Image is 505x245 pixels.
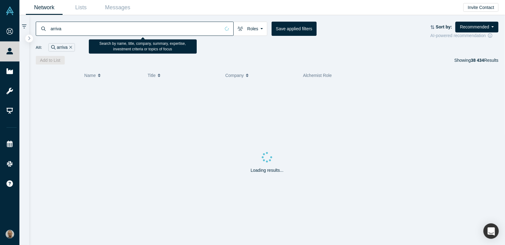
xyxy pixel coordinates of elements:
div: Showing [454,56,499,65]
div: AI-powered recommendation [430,32,499,39]
span: All: [36,44,42,51]
span: Title [148,69,156,82]
strong: 38 434 [471,58,484,63]
input: Search by name, title, company, summary, expertise, investment criteria or topics of focus [50,21,220,36]
span: Name [84,69,96,82]
p: Loading results... [251,167,284,174]
button: Remove Filter [68,44,72,51]
button: Add to List [36,56,65,65]
button: Name [84,69,141,82]
button: Company [225,69,297,82]
button: Roles [233,22,267,36]
img: Yaroslav Parkhisenko's Account [6,230,14,239]
a: Lists [63,0,99,15]
a: Network [26,0,63,15]
div: arriva [48,43,75,52]
span: Results [471,58,499,63]
button: Recommended [455,22,499,32]
button: Invite Contact [463,3,499,12]
span: Alchemist Role [303,73,332,78]
button: Save applied filters [272,22,317,36]
button: Title [148,69,219,82]
a: Messages [99,0,136,15]
span: Company [225,69,244,82]
img: Alchemist Vault Logo [6,6,14,15]
strong: Sort by: [436,24,452,29]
